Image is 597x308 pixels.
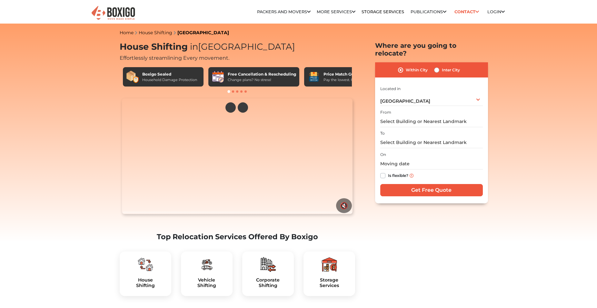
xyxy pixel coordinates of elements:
span: [GEOGRAPHIC_DATA] [380,98,430,104]
label: Within City [406,66,428,74]
a: Contact [453,7,481,17]
img: info [410,174,413,178]
h5: Vehicle Shifting [186,277,227,288]
a: Storage Services [362,9,404,14]
label: From [380,109,391,115]
img: boxigo_packers_and_movers_plan [322,257,337,272]
h5: Corporate Shifting [247,277,289,288]
input: Select Building or Nearest Landmark [380,137,483,148]
label: To [380,130,385,136]
video: Your browser does not support the video tag. [122,98,353,214]
span: in [190,41,198,52]
a: Login [487,9,505,14]
img: Price Match Guarantee [307,70,320,83]
div: Free Cancellation & Rescheduling [228,71,296,77]
label: Located in [380,86,401,92]
img: boxigo_packers_and_movers_plan [260,257,276,272]
img: Free Cancellation & Rescheduling [212,70,224,83]
a: [GEOGRAPHIC_DATA] [177,30,229,36]
span: Effortlessly streamlining Every movement. [120,55,229,61]
a: House Shifting [139,30,172,36]
h5: House Shifting [125,277,166,288]
input: Get Free Quote [380,184,483,196]
h2: Where are you going to relocate? [375,42,488,57]
label: Inter City [442,66,460,74]
div: Change plans? No stress! [228,77,296,83]
a: Publications [411,9,446,14]
div: Price Match Guarantee [323,71,373,77]
label: On [380,152,386,158]
h5: Storage Services [309,277,350,288]
input: Moving date [380,158,483,169]
img: boxigo_packers_and_movers_plan [138,257,153,272]
a: More services [317,9,355,14]
a: VehicleShifting [186,277,227,288]
h2: Top Relocation Services Offered By Boxigo [120,232,355,241]
img: Boxigo [91,5,136,21]
a: Packers and Movers [257,9,311,14]
a: HouseShifting [125,277,166,288]
span: [GEOGRAPHIC_DATA] [188,41,295,52]
a: Home [120,30,134,36]
div: Pay the lowest. Guaranteed! [323,77,373,83]
button: 🔇 [336,198,352,213]
input: Select Building or Nearest Landmark [380,116,483,127]
div: Household Damage Protection [142,77,197,83]
label: Is flexible? [388,172,408,179]
img: Boxigo Sealed [126,70,139,83]
img: boxigo_packers_and_movers_plan [199,257,214,272]
div: Boxigo Sealed [142,71,197,77]
h1: House Shifting [120,42,355,52]
a: StorageServices [309,277,350,288]
a: CorporateShifting [247,277,289,288]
